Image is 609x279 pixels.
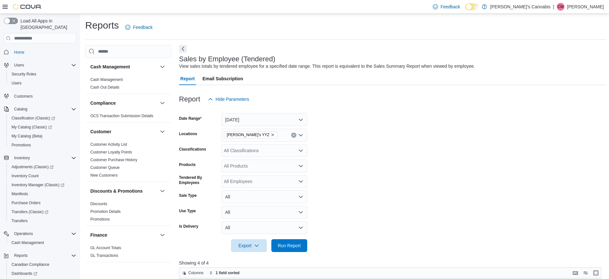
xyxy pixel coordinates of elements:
[12,72,36,77] span: Security Roles
[90,232,157,238] button: Finance
[271,133,275,137] button: Remove MaryJane's YYZ from selection in this group
[567,3,604,11] p: [PERSON_NAME]
[9,190,30,198] a: Manifests
[9,163,56,171] a: Adjustments (Classic)
[216,270,240,275] span: 1 field sorted
[180,72,195,85] span: Report
[6,114,79,123] a: Classification (Classic)
[9,217,76,225] span: Transfers
[592,269,600,277] button: Enter fullscreen
[85,112,171,122] div: Compliance
[490,3,550,11] p: [PERSON_NAME]'s Cannabis
[12,154,32,162] button: Inventory
[12,116,55,121] span: Classification (Classic)
[221,206,307,219] button: All
[179,55,276,63] h3: Sales by Employee (Tendered)
[179,147,206,152] label: Classifications
[90,209,121,214] span: Promotion Details
[9,270,76,277] span: Dashboards
[90,150,132,155] span: Customer Loyalty Points
[188,270,203,275] span: Columns
[179,224,198,229] label: Is Delivery
[202,72,243,85] span: Email Subscription
[558,3,564,11] span: CM
[6,238,79,247] button: Cash Management
[221,113,307,126] button: [DATE]
[90,128,157,135] button: Customer
[90,188,157,194] button: Discounts & Promotions
[6,180,79,189] a: Inventory Manager (Classic)
[235,239,263,252] span: Export
[12,105,30,113] button: Catalog
[12,61,27,69] button: Users
[12,182,64,187] span: Inventory Manager (Classic)
[9,199,43,207] a: Purchase Orders
[14,94,33,99] span: Customers
[90,158,137,162] a: Customer Purchase History
[12,61,76,69] span: Users
[12,164,53,170] span: Adjustments (Classic)
[271,239,307,252] button: Run Report
[85,141,171,182] div: Customer
[465,4,479,10] input: Dark Mode
[12,230,76,238] span: Operations
[1,61,79,70] button: Users
[159,128,166,135] button: Customer
[207,269,242,277] button: 1 field sorted
[9,123,54,131] a: My Catalog (Classic)
[298,133,303,138] button: Open list of options
[291,133,296,138] button: Clear input
[12,200,41,205] span: Purchase Orders
[1,105,79,114] button: Catalog
[12,218,28,223] span: Transfers
[6,269,79,278] a: Dashboards
[90,113,153,118] span: OCS Transaction Submission Details
[85,76,171,94] div: Cash Management
[133,24,152,31] span: Feedback
[179,131,197,136] label: Locations
[9,141,76,149] span: Promotions
[85,19,119,32] h1: Reports
[90,85,119,90] a: Cash Out Details
[6,171,79,180] button: Inventory Count
[90,232,107,238] h3: Finance
[298,148,303,153] button: Open list of options
[9,114,58,122] a: Classification (Classic)
[12,92,35,100] a: Customers
[440,4,460,10] span: Feedback
[90,128,111,135] h3: Customer
[231,239,267,252] button: Export
[159,231,166,239] button: Finance
[221,221,307,234] button: All
[1,47,79,57] button: Home
[12,262,49,267] span: Canadian Compliance
[1,153,79,162] button: Inventory
[9,217,30,225] a: Transfers
[9,239,76,247] span: Cash Management
[9,181,67,189] a: Inventory Manager (Classic)
[6,162,79,171] a: Adjustments (Classic)
[90,246,121,250] a: GL Account Totals
[6,216,79,225] button: Transfers
[123,21,155,34] a: Feedback
[159,187,166,195] button: Discounts & Promotions
[85,200,171,226] div: Discounts & Promotions
[179,175,219,185] label: Tendered By Employees
[90,64,157,70] button: Cash Management
[90,165,119,170] span: Customer Queue
[9,181,76,189] span: Inventory Manager (Classic)
[85,244,171,262] div: Finance
[557,3,564,11] div: Carlos Munoz
[9,132,45,140] a: My Catalog (Beta)
[430,0,463,13] a: Feedback
[9,239,46,247] a: Cash Management
[6,132,79,141] button: My Catalog (Beta)
[9,79,76,87] span: Users
[14,107,27,112] span: Catalog
[9,141,34,149] a: Promotions
[224,131,277,138] span: MaryJane's YYZ
[9,79,24,87] a: Users
[9,190,76,198] span: Manifests
[9,114,76,122] span: Classification (Classic)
